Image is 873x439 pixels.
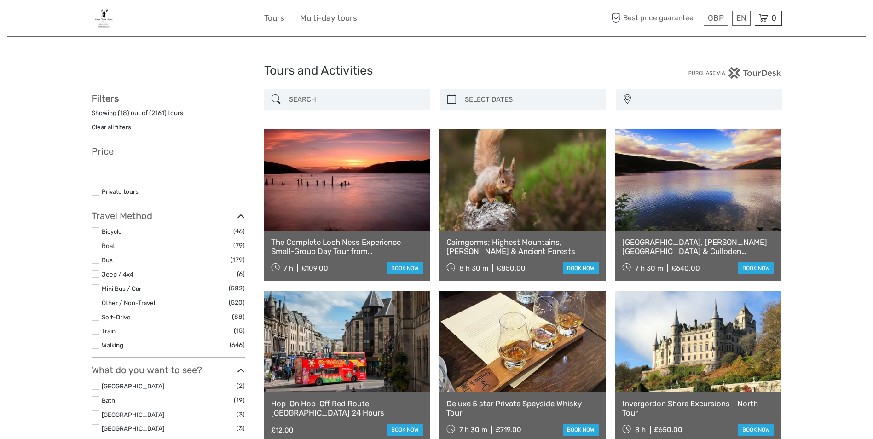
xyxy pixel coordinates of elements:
input: SEARCH [285,92,426,108]
label: 2161 [151,109,164,117]
a: Private tours [102,188,139,195]
a: [GEOGRAPHIC_DATA], [PERSON_NAME][GEOGRAPHIC_DATA] & Culloden Battlefield [622,237,775,256]
span: (179) [231,254,245,265]
h3: Travel Method [92,210,245,221]
div: £850.00 [497,264,526,272]
a: Bus [102,256,113,264]
strong: Filters [92,93,119,104]
div: £109.00 [301,264,328,272]
span: (15) [234,325,245,336]
a: [GEOGRAPHIC_DATA] [102,382,164,390]
a: Clear all filters [92,123,131,131]
a: book now [387,262,423,274]
a: Mini Bus / Car [102,285,141,292]
span: 8 h [635,426,646,434]
span: 7 h [283,264,293,272]
a: Cairngorms; Highest Mountains, [PERSON_NAME] & Ancient Forests [446,237,599,256]
a: Bicycle [102,228,122,235]
a: Other / Non-Travel [102,299,155,306]
a: Hop-On Hop-Off Red Route [GEOGRAPHIC_DATA] 24 Hours [271,399,423,418]
a: book now [738,262,774,274]
a: Self-Drive [102,313,131,321]
h1: Tours and Activities [264,64,609,78]
span: (646) [230,340,245,350]
a: Jeep / 4x4 [102,271,133,278]
span: GBP [708,13,724,23]
a: Multi-day tours [300,12,357,25]
h3: What do you want to see? [92,364,245,375]
span: (582) [229,283,245,294]
div: EN [732,11,751,26]
h3: Price [92,146,245,157]
span: 7 h 30 m [459,426,487,434]
a: Invergordon Shore Excursions - North Tour [622,399,775,418]
a: book now [563,262,599,274]
div: £650.00 [654,426,682,434]
a: Bath [102,397,115,404]
img: 3639-d959b1b7-59ab-4c62-ae41-894ee318c8a5_logo_small.jpg [92,7,116,29]
div: £719.00 [496,426,521,434]
span: (79) [233,240,245,251]
label: 18 [120,109,127,117]
div: £640.00 [671,264,700,272]
a: Walking [102,341,123,349]
span: Best price guarantee [609,11,701,26]
span: 8 h 30 m [459,264,488,272]
span: (3) [237,423,245,433]
a: Deluxe 5 star Private Speyside Whisky Tour [446,399,599,418]
span: (6) [237,269,245,279]
a: Train [102,327,116,335]
span: 0 [770,13,778,23]
span: (3) [237,409,245,420]
span: (46) [233,226,245,237]
a: book now [387,424,423,436]
a: [GEOGRAPHIC_DATA] [102,425,164,432]
a: The Complete Loch Ness Experience Small-Group Day Tour from [GEOGRAPHIC_DATA] [271,237,423,256]
img: PurchaseViaTourDesk.png [688,67,781,79]
a: [GEOGRAPHIC_DATA] [102,411,164,418]
span: (520) [229,297,245,308]
a: book now [563,424,599,436]
input: SELECT DATES [461,92,601,108]
span: (2) [237,381,245,391]
div: Showing ( ) out of ( ) tours [92,109,245,123]
a: Tours [264,12,284,25]
a: book now [738,424,774,436]
span: (88) [232,312,245,322]
span: (19) [234,395,245,405]
a: Boat [102,242,115,249]
span: 7 h 30 m [635,264,663,272]
div: £12.00 [271,426,294,434]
